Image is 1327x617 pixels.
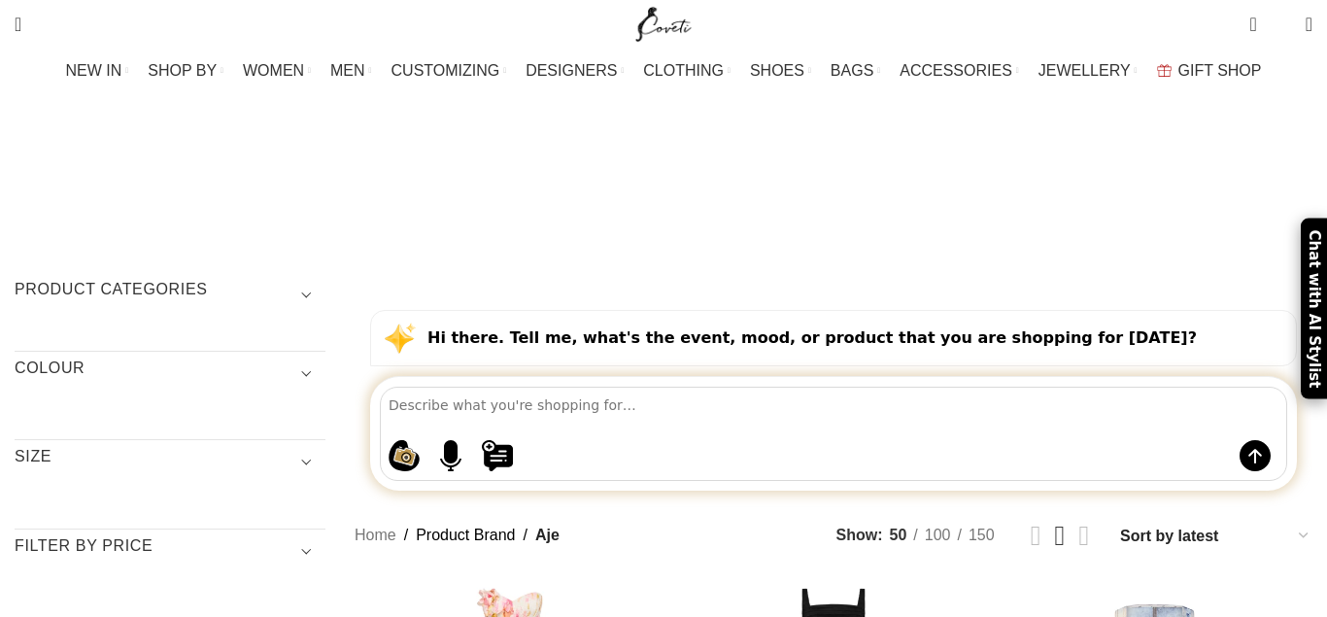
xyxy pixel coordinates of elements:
[750,61,804,80] span: SHOES
[1038,51,1138,90] a: JEWELLERY
[15,535,325,568] h3: Filter by price
[391,51,507,90] a: CUSTOMIZING
[243,61,304,80] span: WOMEN
[526,51,624,90] a: DESIGNERS
[330,51,371,90] a: MEN
[5,51,1322,90] div: Main navigation
[1178,61,1262,80] span: GIFT SHOP
[1276,19,1290,34] span: 0
[5,5,31,44] a: Search
[243,51,311,90] a: WOMEN
[643,51,731,90] a: CLOTHING
[1157,51,1262,90] a: GIFT SHOP
[15,358,325,391] h3: COLOUR
[631,15,697,31] a: Site logo
[526,61,617,80] span: DESIGNERS
[1251,10,1266,24] span: 0
[15,446,325,479] h3: SIZE
[831,51,880,90] a: BAGS
[1272,5,1291,44] div: My Wishlist
[643,61,724,80] span: CLOTHING
[1157,64,1172,77] img: GiftBag
[15,279,325,312] h3: Product categories
[148,61,217,80] span: SHOP BY
[1038,61,1131,80] span: JEWELLERY
[750,51,811,90] a: SHOES
[148,51,223,90] a: SHOP BY
[1240,5,1266,44] a: 0
[831,61,873,80] span: BAGS
[900,61,1012,80] span: ACCESSORIES
[330,61,365,80] span: MEN
[391,61,500,80] span: CUSTOMIZING
[900,51,1019,90] a: ACCESSORIES
[66,51,129,90] a: NEW IN
[66,61,122,80] span: NEW IN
